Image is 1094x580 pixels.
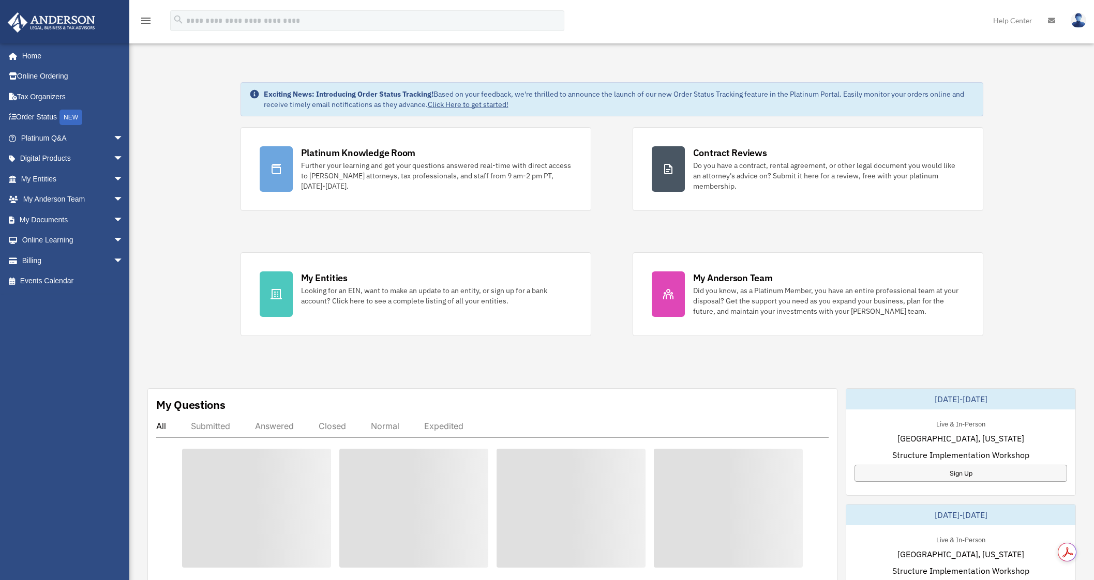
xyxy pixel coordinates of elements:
span: [GEOGRAPHIC_DATA], [US_STATE] [897,432,1024,445]
a: Tax Organizers [7,86,139,107]
a: Billingarrow_drop_down [7,250,139,271]
div: [DATE]-[DATE] [846,505,1075,525]
span: Structure Implementation Workshop [892,564,1029,577]
a: My Documentsarrow_drop_down [7,209,139,230]
a: Events Calendar [7,271,139,292]
div: All [156,421,166,431]
span: arrow_drop_down [113,148,134,170]
span: arrow_drop_down [113,230,134,251]
span: arrow_drop_down [113,189,134,210]
a: Home [7,45,134,66]
span: Structure Implementation Workshop [892,449,1029,461]
a: Digital Productsarrow_drop_down [7,148,139,169]
span: arrow_drop_down [113,128,134,149]
a: My Entities Looking for an EIN, want to make an update to an entity, or sign up for a bank accoun... [241,252,591,336]
div: Platinum Knowledge Room [301,146,416,159]
span: arrow_drop_down [113,250,134,271]
a: Online Learningarrow_drop_down [7,230,139,251]
span: [GEOGRAPHIC_DATA], [US_STATE] [897,548,1024,560]
i: search [173,14,184,25]
div: NEW [59,110,82,125]
div: Closed [319,421,346,431]
div: Live & In-Person [928,533,994,544]
strong: Exciting News: Introducing Order Status Tracking! [264,89,433,99]
a: Click Here to get started! [428,100,508,109]
div: Based on your feedback, we're thrilled to announce the launch of our new Order Status Tracking fe... [264,89,975,110]
a: Sign Up [855,465,1067,482]
div: Contract Reviews [693,146,767,159]
div: Further your learning and get your questions answered real-time with direct access to [PERSON_NAM... [301,160,572,191]
div: Do you have a contract, rental agreement, or other legal document you would like an attorney's ad... [693,160,964,191]
div: My Anderson Team [693,271,773,284]
a: Platinum Q&Aarrow_drop_down [7,128,139,148]
div: Submitted [191,421,230,431]
img: User Pic [1071,13,1086,28]
div: [DATE]-[DATE] [846,389,1075,409]
a: menu [140,18,152,27]
div: Normal [371,421,399,431]
span: arrow_drop_down [113,169,134,190]
a: Platinum Knowledge Room Further your learning and get your questions answered real-time with dire... [241,127,591,211]
a: My Anderson Team Did you know, as a Platinum Member, you have an entire professional team at your... [633,252,983,336]
a: Online Ordering [7,66,139,87]
div: My Questions [156,397,226,413]
a: My Anderson Teamarrow_drop_down [7,189,139,210]
span: arrow_drop_down [113,209,134,231]
div: Expedited [424,421,463,431]
div: Live & In-Person [928,418,994,429]
div: My Entities [301,271,348,284]
div: Did you know, as a Platinum Member, you have an entire professional team at your disposal? Get th... [693,285,964,316]
img: Anderson Advisors Platinum Portal [5,12,98,33]
a: Order StatusNEW [7,107,139,128]
div: Answered [255,421,294,431]
a: My Entitiesarrow_drop_down [7,169,139,189]
div: Looking for an EIN, want to make an update to an entity, or sign up for a bank account? Click her... [301,285,572,306]
i: menu [140,14,152,27]
a: Contract Reviews Do you have a contract, rental agreement, or other legal document you would like... [633,127,983,211]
